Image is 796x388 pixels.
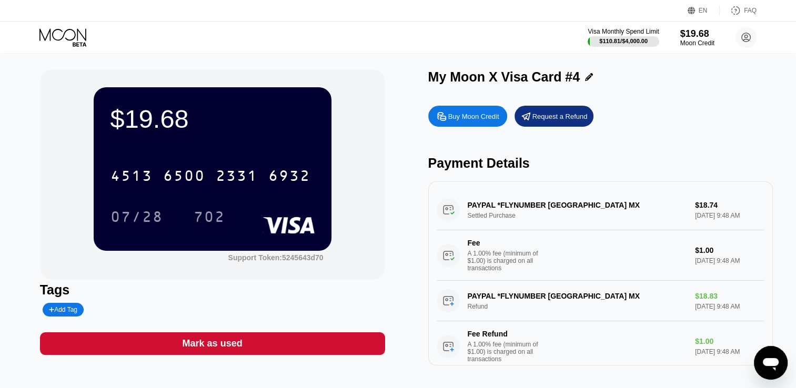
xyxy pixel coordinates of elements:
[448,112,499,121] div: Buy Moon Credit
[599,38,648,44] div: $110.81 / $4,000.00
[695,246,764,254] div: $1.00
[588,28,659,47] div: Visa Monthly Spend Limit$110.81/$4,000.00
[588,28,659,35] div: Visa Monthly Spend Limit
[163,169,205,186] div: 6500
[437,230,765,281] div: FeeA 1.00% fee (minimum of $1.00) is charged on all transactions$1.00[DATE] 9:48 AM
[680,28,714,39] div: $19.68
[754,346,788,380] iframe: Button to launch messaging window
[194,210,225,227] div: 702
[720,5,757,16] div: FAQ
[468,239,541,247] div: Fee
[110,169,153,186] div: 4513
[40,282,385,298] div: Tags
[228,253,324,262] div: Support Token: 5245643d70
[49,306,77,313] div: Add Tag
[695,337,764,345] div: $1.00
[744,7,757,14] div: FAQ
[428,156,773,171] div: Payment Details
[532,112,588,121] div: Request a Refund
[468,250,547,272] div: A 1.00% fee (minimum of $1.00) is charged on all transactions
[183,338,243,350] div: Mark as used
[695,257,764,264] div: [DATE] 9:48 AM
[268,169,310,186] div: 6932
[428,106,507,127] div: Buy Moon Credit
[103,203,171,230] div: 07/28
[468,341,547,363] div: A 1.00% fee (minimum of $1.00) is charged on all transactions
[428,69,580,85] div: My Moon X Visa Card #4
[104,162,317,189] div: 4513650023316932
[186,203,233,230] div: 702
[515,106,593,127] div: Request a Refund
[468,330,541,338] div: Fee Refund
[43,303,84,316] div: Add Tag
[40,332,385,355] div: Mark as used
[688,5,720,16] div: EN
[680,39,714,47] div: Moon Credit
[680,28,714,47] div: $19.68Moon Credit
[110,104,315,134] div: $19.68
[699,7,708,14] div: EN
[110,210,163,227] div: 07/28
[228,253,324,262] div: Support Token:5245643d70
[437,321,765,372] div: Fee RefundA 1.00% fee (minimum of $1.00) is charged on all transactions$1.00[DATE] 9:48 AM
[216,169,258,186] div: 2331
[695,348,764,355] div: [DATE] 9:48 AM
